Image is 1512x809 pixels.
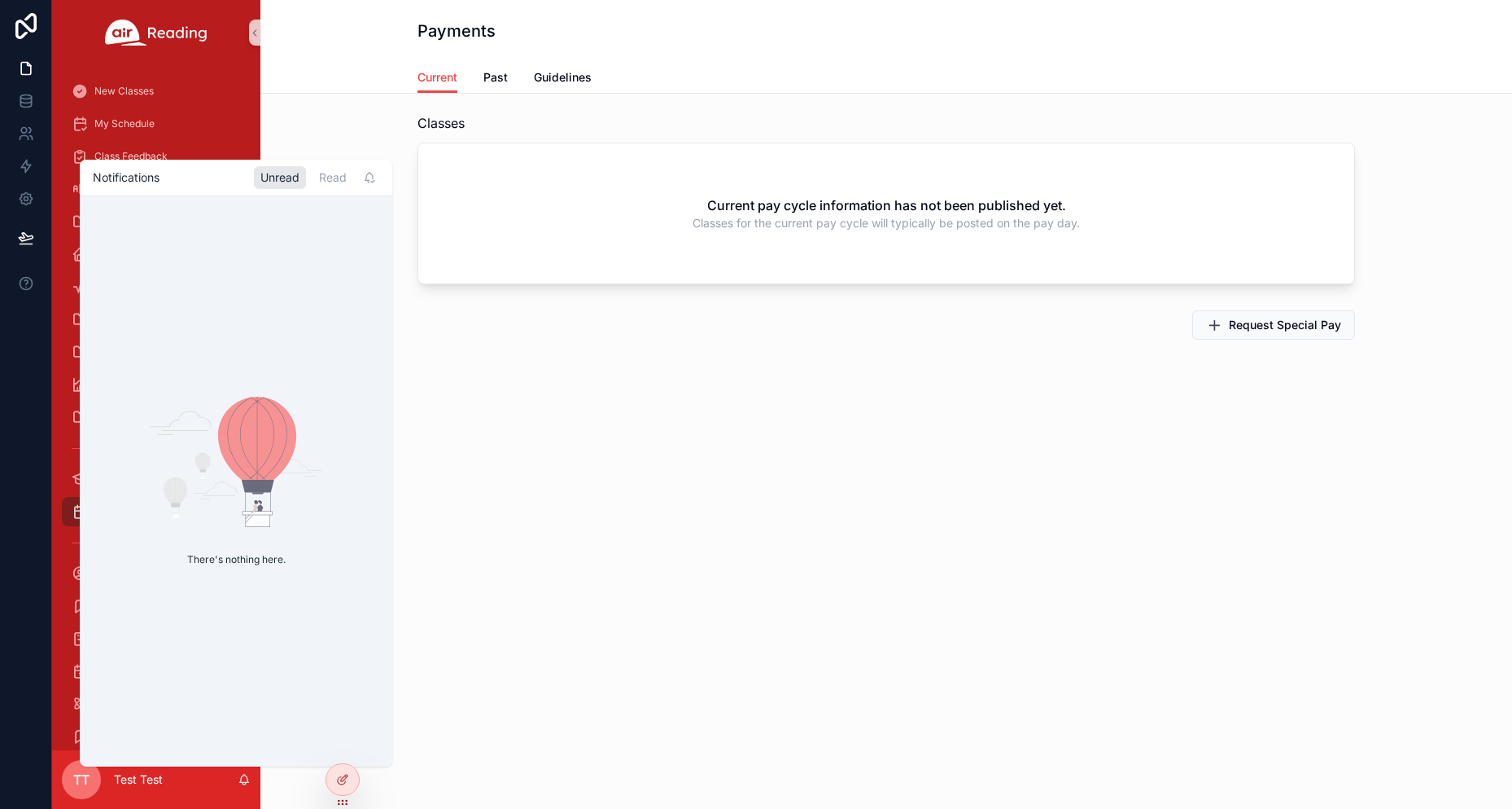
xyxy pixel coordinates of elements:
span: Class Feedback [94,150,168,163]
a: User [62,657,251,686]
a: Substitute Applications [62,591,251,621]
span: Classes for the current pay cycle will typically be posted on the pay day. [693,215,1080,231]
div: Unread [254,166,306,189]
a: Past [483,63,508,95]
a: Academy [62,464,251,494]
a: School Ops Tasks [62,722,251,751]
a: Schools [62,240,251,269]
a: Dev [62,272,251,301]
a: Development [62,337,251,367]
a: Account [62,559,251,588]
span: Classes [417,113,465,133]
span: Guidelines [534,69,592,86]
a: Class Feedback [62,142,251,171]
span: My Schedule [94,117,155,130]
h1: Payments [417,20,496,42]
a: Current [417,63,457,94]
a: My Schedule [62,109,251,138]
a: New Classes [62,77,251,106]
h1: Notifications [93,169,160,186]
a: Sessions [62,174,251,204]
span: New Classes [94,85,154,98]
a: Assement End Times [62,689,251,719]
span: Current [417,69,457,86]
p: There's nothing here. [174,540,299,579]
a: Internal [62,370,251,399]
a: Curriculum [62,207,251,236]
a: Guidelines [534,63,592,95]
span: Past [483,69,508,86]
img: App logo [105,20,208,46]
span: TT [73,770,90,789]
a: Payments [62,497,251,526]
p: Test Test [114,772,163,788]
button: Request Special Pay [1192,310,1355,340]
div: Read [312,166,353,189]
h2: Current pay cycle information has not been published yet. [707,196,1066,215]
a: Archive [62,402,251,432]
div: scrollable content [52,65,260,750]
a: Demo [62,305,251,334]
a: Sub Requests Waiting Approval0 [62,624,251,653]
span: Request Special Pay [1229,317,1341,333]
